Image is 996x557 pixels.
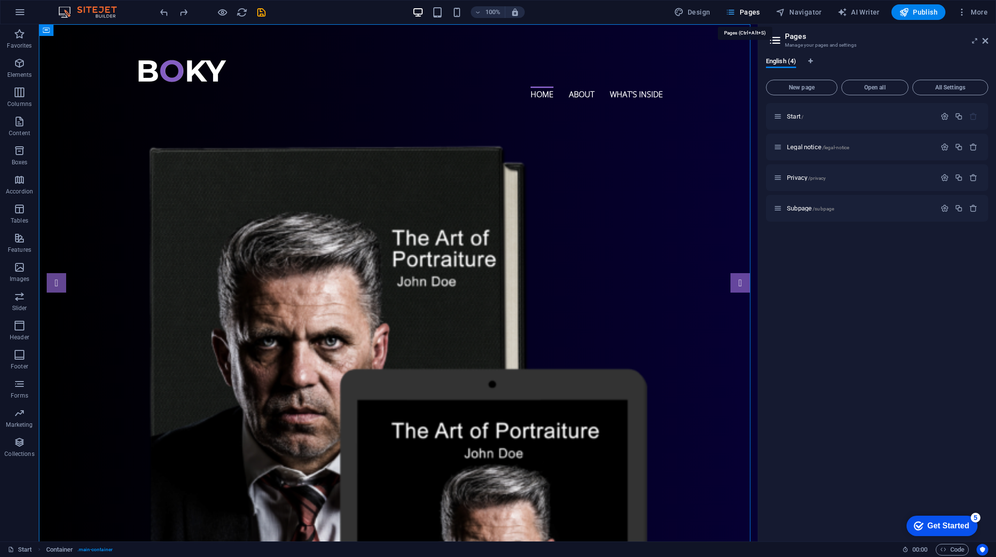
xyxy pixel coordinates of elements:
span: Publish [899,7,938,17]
div: Subpage/subpage [784,205,936,211]
div: Duplicate [955,112,963,121]
div: Privacy/privacy [784,174,936,181]
p: Elements [7,71,32,79]
div: Remove [969,174,978,182]
p: Boxes [12,158,28,166]
button: Publish [891,4,945,20]
div: Get Started [29,11,71,19]
div: Start/ [784,113,936,120]
div: The startpage cannot be deleted [969,112,978,121]
h6: 100% [485,6,501,18]
span: Open all [846,85,904,90]
button: 100% [471,6,505,18]
button: AI Writer [834,4,884,20]
button: All Settings [912,80,988,95]
div: Remove [969,204,978,212]
a: Click to cancel selection. Double-click to open Pages [8,544,32,556]
div: Settings [941,143,949,151]
p: Collections [4,450,34,458]
img: Editor Logo [56,6,129,18]
span: English (4) [766,55,796,69]
span: : [919,546,921,553]
button: Usercentrics [977,544,988,556]
button: New page [766,80,837,95]
nav: breadcrumb [46,544,113,556]
p: Images [10,275,30,283]
span: Code [940,544,964,556]
button: Navigator [772,4,826,20]
button: Pages [722,4,764,20]
div: Duplicate [955,143,963,151]
p: Footer [11,363,28,370]
span: / [801,114,803,120]
span: Design [674,7,711,17]
span: Click to open page [787,174,826,181]
span: More [957,7,988,17]
div: Get Started 5 items remaining, 0% complete [8,5,79,25]
div: Settings [941,112,949,121]
p: Content [9,129,30,137]
span: Click to open page [787,143,849,151]
i: Undo: Delete elements (Ctrl+Z) [159,7,170,18]
button: Design [670,4,714,20]
div: Duplicate [955,204,963,212]
button: undo [158,6,170,18]
div: Settings [941,174,949,182]
i: Reload page [236,7,248,18]
p: Forms [11,392,28,400]
h3: Manage your pages and settings [785,41,969,50]
span: AI Writer [837,7,880,17]
p: Columns [7,100,32,108]
button: Code [936,544,969,556]
i: Redo: Paste (Ctrl+Y, ⌘+Y) [178,7,189,18]
span: Click to open page [787,205,834,212]
h2: Pages [785,32,988,41]
span: /legal-notice [822,145,850,150]
span: Pages [726,7,760,17]
p: Tables [11,217,28,225]
button: save [255,6,267,18]
button: Open all [841,80,908,95]
span: Click to select. Double-click to edit [46,544,73,556]
div: Language Tabs [766,57,988,76]
span: . main-container [77,544,113,556]
p: Header [10,333,29,341]
p: Slider [12,304,27,312]
p: Features [8,246,31,254]
button: reload [236,6,248,18]
div: Duplicate [955,174,963,182]
p: Marketing [6,421,33,429]
span: All Settings [917,85,984,90]
p: Accordion [6,188,33,195]
span: /privacy [808,175,826,181]
div: 5 [72,2,82,12]
p: Favorites [7,42,32,50]
span: /subpage [813,206,834,211]
span: New page [770,85,833,90]
span: Navigator [776,7,822,17]
button: redo [178,6,189,18]
i: Save (Ctrl+S) [256,7,267,18]
div: Settings [941,204,949,212]
div: Legal notice/legal-notice [784,144,936,150]
button: More [953,4,992,20]
span: Click to open page [787,113,803,120]
span: 00 00 [912,544,927,556]
div: Remove [969,143,978,151]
